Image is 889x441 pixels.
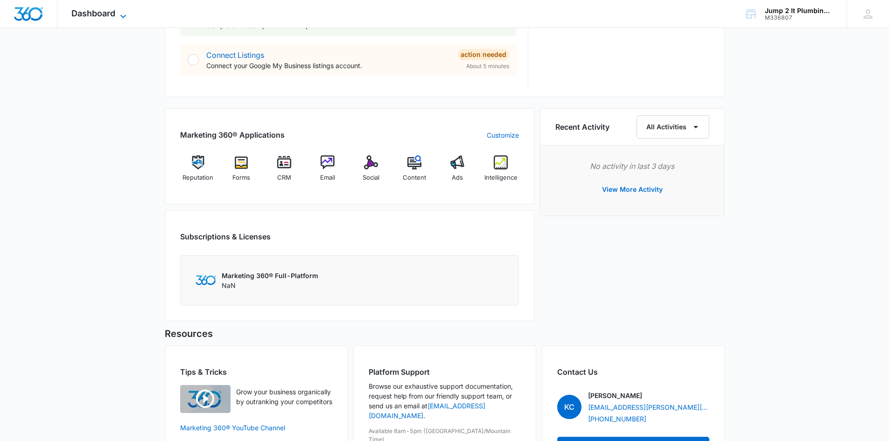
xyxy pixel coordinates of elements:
[222,271,318,280] p: Marketing 360® Full-Platform
[277,173,291,182] span: CRM
[403,173,426,182] span: Content
[557,366,709,378] h2: Contact Us
[180,129,285,140] h2: Marketing 360® Applications
[353,155,389,189] a: Social
[555,161,709,172] p: No activity in last 3 days
[320,173,335,182] span: Email
[180,155,216,189] a: Reputation
[180,423,332,433] a: Marketing 360® YouTube Channel
[180,385,231,413] img: Quick Overview Video
[236,387,332,406] p: Grow your business organically by outranking your competitors
[232,173,250,182] span: Forms
[71,8,115,18] span: Dashboard
[369,381,521,420] p: Browse our exhaustive support documentation, request help from our friendly support team, or send...
[487,130,519,140] a: Customize
[363,173,379,182] span: Social
[593,178,672,201] button: View More Activity
[222,271,318,290] div: NaN
[765,14,833,21] div: account id
[440,155,476,189] a: Ads
[310,155,346,189] a: Email
[396,155,432,189] a: Content
[206,50,264,60] a: Connect Listings
[484,173,518,182] span: Intelligence
[206,61,450,70] p: Connect your Google My Business listings account.
[557,395,581,419] span: KC
[182,173,213,182] span: Reputation
[765,7,833,14] div: account name
[180,231,271,242] h2: Subscriptions & Licenses
[223,155,259,189] a: Forms
[637,115,709,139] button: All Activities
[369,402,485,420] a: [EMAIL_ADDRESS][DOMAIN_NAME]
[555,121,609,133] h6: Recent Activity
[458,49,509,60] div: Action Needed
[369,366,521,378] h2: Platform Support
[196,275,216,285] img: Marketing 360 Logo
[588,391,642,400] p: [PERSON_NAME]
[466,62,509,70] span: About 5 minutes
[165,327,725,341] h5: Resources
[452,173,463,182] span: Ads
[588,414,646,424] a: [PHONE_NUMBER]
[266,155,302,189] a: CRM
[588,402,709,412] a: [EMAIL_ADDRESS][PERSON_NAME][DOMAIN_NAME]
[180,366,332,378] h2: Tips & Tricks
[483,155,519,189] a: Intelligence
